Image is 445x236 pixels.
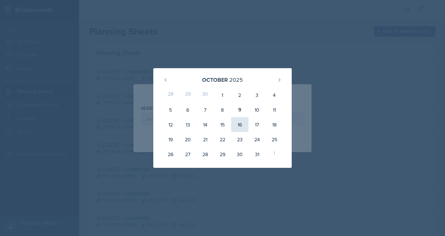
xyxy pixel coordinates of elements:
div: 16 [231,117,248,132]
div: 2 [231,88,248,102]
div: 24 [248,132,266,147]
div: 28 [197,147,214,162]
div: 8 [214,102,231,117]
div: 29 [214,147,231,162]
div: 18 [266,117,283,132]
div: 30 [197,88,214,102]
div: 15 [214,117,231,132]
div: 9 [231,102,248,117]
div: 6 [179,102,197,117]
div: 29 [179,88,197,102]
div: 28 [162,88,179,102]
div: 17 [248,117,266,132]
div: 11 [266,102,283,117]
div: 26 [162,147,179,162]
div: 13 [179,117,197,132]
div: 20 [179,132,197,147]
div: 25 [266,132,283,147]
div: 1 [214,88,231,102]
div: 21 [197,132,214,147]
div: 7 [197,102,214,117]
div: 2025 [229,76,243,84]
div: 3 [248,88,266,102]
div: 19 [162,132,179,147]
div: 14 [197,117,214,132]
div: 1 [266,147,283,162]
div: 4 [266,88,283,102]
div: 10 [248,102,266,117]
div: 30 [231,147,248,162]
div: 22 [214,132,231,147]
div: 31 [248,147,266,162]
div: 12 [162,117,179,132]
div: 27 [179,147,197,162]
div: October [202,76,228,84]
div: 23 [231,132,248,147]
div: 5 [162,102,179,117]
